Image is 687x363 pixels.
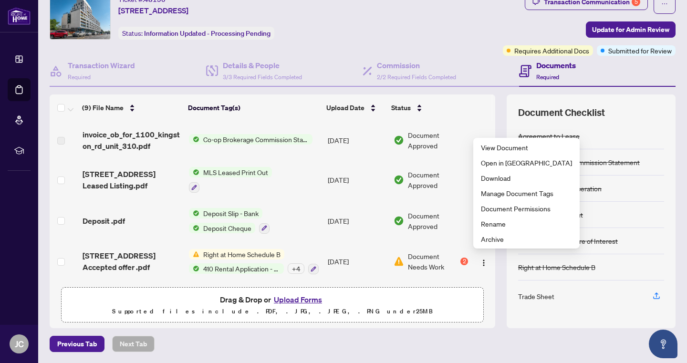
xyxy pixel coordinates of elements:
td: [DATE] [324,121,390,159]
div: 2 [460,258,468,265]
img: Document Status [394,135,404,145]
div: Trade Sheet [518,291,554,301]
img: Logo [480,259,488,267]
span: Document Needs Work [408,251,458,272]
img: Status Icon [189,263,199,274]
span: Document Approved [408,130,468,151]
button: Upload Forms [271,293,325,306]
span: Information Updated - Processing Pending [144,29,271,38]
span: Drag & Drop or [220,293,325,306]
img: logo [8,7,31,25]
img: Document Status [394,175,404,185]
h4: Documents [536,60,576,71]
span: Requires Additional Docs [514,45,589,56]
h4: Commission [377,60,456,71]
div: + 4 [288,263,304,274]
span: Required [68,73,91,81]
span: Document Approved [408,210,468,231]
span: Co-op Brokerage Commission Statement [199,134,312,145]
img: Status Icon [189,167,199,177]
span: Document Permissions [481,203,572,214]
button: Next Tab [112,336,155,352]
p: Supported files include .PDF, .JPG, .JPEG, .PNG under 25 MB [67,306,478,317]
span: Archive [481,234,572,244]
span: [STREET_ADDRESS] [118,5,188,16]
span: Manage Document Tags [481,188,572,198]
span: [STREET_ADDRESS] Leased Listing.pdf [83,168,181,191]
button: Previous Tab [50,336,104,352]
span: Right at Home Schedule B [199,249,284,259]
span: [STREET_ADDRESS] Accepted offer .pdf [83,250,181,273]
button: Status IconRight at Home Schedule BStatus Icon410 Rental Application - Residential+4 [189,249,319,275]
td: [DATE] [324,200,390,241]
span: invoice_ob_for_1100_kingston_rd_unit_310.pdf [83,129,181,152]
span: Deposit Slip - Bank [199,208,262,218]
div: Status: [118,27,274,40]
span: Download [481,173,572,183]
th: Document Tag(s) [184,94,323,121]
span: MLS Leased Print Out [199,167,272,177]
img: Document Status [394,216,404,226]
span: Update for Admin Review [592,22,669,37]
img: Status Icon [189,249,199,259]
div: Agreement to Lease [518,131,580,141]
button: Logo [476,133,491,148]
span: ellipsis [661,0,668,7]
td: [DATE] [324,241,390,282]
button: Status IconDeposit Slip - BankStatus IconDeposit Cheque [189,208,270,234]
span: Document Checklist [518,106,605,119]
span: Document Approved [408,169,468,190]
button: Status IconCo-op Brokerage Commission Statement [189,134,312,145]
span: Status [391,103,411,113]
button: Update for Admin Review [586,21,676,38]
th: Upload Date [323,94,388,121]
h4: Transaction Wizard [68,60,135,71]
span: View Document [481,142,572,153]
img: Status Icon [189,134,199,145]
span: Drag & Drop orUpload FormsSupported files include .PDF, .JPG, .JPEG, .PNG under25MB [62,288,483,323]
button: Open asap [649,330,677,358]
button: Status IconMLS Leased Print Out [189,167,272,193]
span: Rename [481,218,572,229]
span: JC [15,337,24,351]
span: (9) File Name [82,103,124,113]
span: Previous Tab [57,336,97,352]
span: Upload Date [326,103,364,113]
span: Open in [GEOGRAPHIC_DATA] [481,157,572,168]
span: 3/3 Required Fields Completed [223,73,302,81]
span: 410 Rental Application - Residential [199,263,284,274]
span: Submitted for Review [608,45,672,56]
th: (9) File Name [78,94,184,121]
h4: Details & People [223,60,302,71]
img: Document Status [394,256,404,267]
span: Deposit .pdf [83,215,125,227]
img: Status Icon [189,223,199,233]
span: 2/2 Required Fields Completed [377,73,456,81]
td: [DATE] [324,159,390,200]
th: Status [387,94,469,121]
button: Logo [476,254,491,269]
div: Right at Home Schedule B [518,262,595,272]
span: Required [536,73,559,81]
span: Deposit Cheque [199,223,255,233]
img: Status Icon [189,208,199,218]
